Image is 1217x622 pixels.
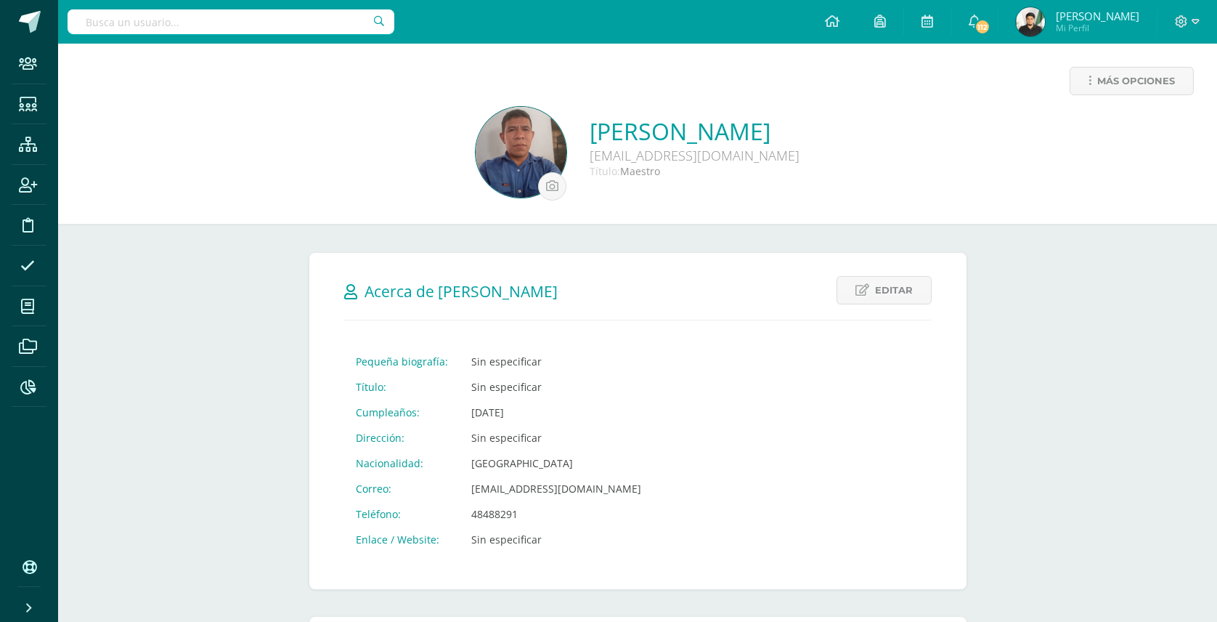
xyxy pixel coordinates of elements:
[365,281,558,302] span: Acerca de [PERSON_NAME]
[620,164,660,178] span: Maestro
[460,451,653,476] td: [GEOGRAPHIC_DATA]
[460,476,653,501] td: [EMAIL_ADDRESS][DOMAIN_NAME]
[1016,7,1045,36] img: 333b0b311e30b8d47132d334b2cfd205.png
[460,374,653,400] td: Sin especificar
[460,501,653,527] td: 48488291
[1056,22,1139,34] span: Mi Perfil
[590,147,799,164] div: [EMAIL_ADDRESS][DOMAIN_NAME]
[974,19,990,35] span: 112
[1070,67,1194,95] a: Más opciones
[460,527,653,552] td: Sin especificar
[460,425,653,451] td: Sin especificar
[590,164,620,178] span: Título:
[344,501,460,527] td: Teléfono:
[344,400,460,425] td: Cumpleaños:
[460,400,653,425] td: [DATE]
[344,349,460,374] td: Pequeña biografía:
[344,374,460,400] td: Título:
[344,476,460,501] td: Correo:
[476,107,566,198] img: 8cf48ff8b971228b41dd99c4b908e45e.png
[344,425,460,451] td: Dirección:
[68,9,394,34] input: Busca un usuario...
[344,451,460,476] td: Nacionalidad:
[344,527,460,552] td: Enlace / Website:
[1056,9,1139,23] span: [PERSON_NAME]
[590,116,799,147] a: [PERSON_NAME]
[837,276,932,304] a: Editar
[1097,68,1175,94] span: Más opciones
[460,349,653,374] td: Sin especificar
[875,277,913,304] span: Editar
